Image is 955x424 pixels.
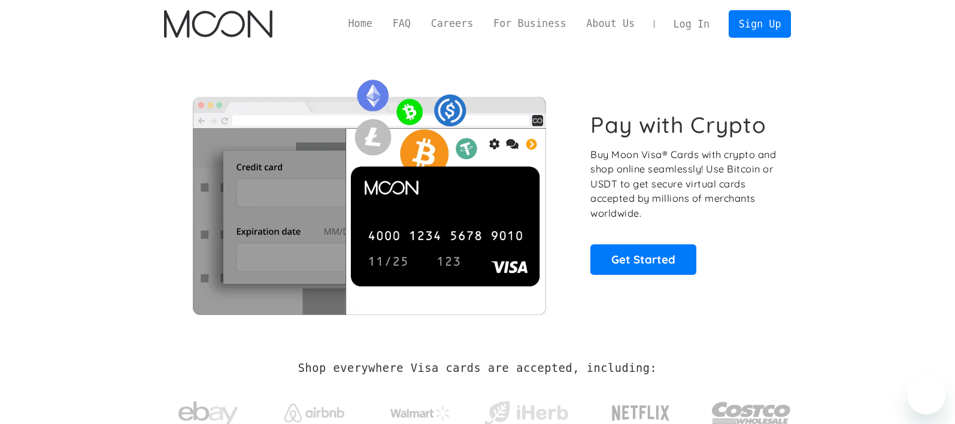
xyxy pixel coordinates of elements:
img: Moon Cards let you spend your crypto anywhere Visa is accepted. [164,71,574,314]
a: Sign Up [729,10,791,37]
a: home [164,10,272,38]
a: Home [338,16,383,31]
a: Log In [663,11,720,37]
img: Airbnb [284,404,344,422]
a: Get Started [590,244,696,274]
p: Buy Moon Visa® Cards with crypto and shop online seamlessly! Use Bitcoin or USDT to get secure vi... [590,147,778,221]
a: For Business [483,16,576,31]
img: Walmart [390,406,450,420]
h1: Pay with Crypto [590,111,766,138]
a: Careers [421,16,483,31]
a: About Us [576,16,645,31]
a: FAQ [383,16,421,31]
iframe: 開啟傳訊視窗按鈕 [907,376,945,414]
img: Moon Logo [164,10,272,38]
h2: Shop everywhere Visa cards are accepted, including: [298,362,657,375]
